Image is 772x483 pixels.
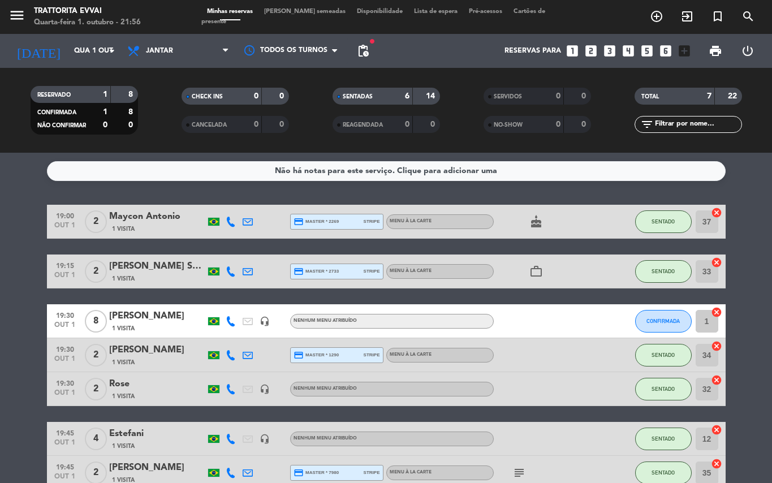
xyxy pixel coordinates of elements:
i: credit_card [294,468,304,478]
span: out 1 [51,439,79,452]
i: cake [529,215,543,228]
strong: 0 [279,92,286,100]
i: power_settings_new [741,44,754,58]
span: Lista de espera [408,8,463,15]
i: work_outline [529,265,543,278]
span: 1 Visita [112,324,135,333]
strong: 14 [426,92,437,100]
span: 1 Visita [112,274,135,283]
span: Disponibilidade [351,8,408,15]
div: Estefani [109,426,205,441]
span: 19:45 [51,460,79,473]
i: cancel [711,424,722,435]
strong: 0 [254,92,258,100]
span: out 1 [51,222,79,235]
span: 2 [85,378,107,400]
span: WALK IN [672,7,702,26]
i: credit_card [294,350,304,360]
span: SENTADAS [343,94,373,100]
div: Quarta-feira 1. outubro - 21:56 [34,17,141,28]
i: looks_5 [640,44,654,58]
i: headset_mic [260,434,270,444]
span: master * 7980 [294,468,339,478]
i: menu [8,7,25,24]
span: Reservas para [504,47,561,55]
button: SENTADO [635,428,692,450]
span: Nenhum menu atribuído [294,386,357,391]
i: exit_to_app [680,10,694,23]
strong: 0 [279,120,286,128]
span: MENU À LA CARTE [390,352,432,357]
span: stripe [364,351,380,359]
i: looks_6 [658,44,673,58]
div: Trattorita Evvai [34,6,141,17]
i: credit_card [294,266,304,277]
strong: 0 [556,120,560,128]
span: SENTADO [652,218,675,225]
span: out 1 [51,389,79,402]
span: Pré-acessos [463,8,508,15]
span: PESQUISA [733,7,764,26]
strong: 6 [405,92,409,100]
strong: 0 [430,120,437,128]
button: SENTADO [635,260,692,283]
span: 19:15 [51,258,79,271]
span: REAGENDADA [343,122,383,128]
span: MENU À LA CARTE [390,219,432,223]
i: cancel [711,207,722,218]
span: SENTADO [652,268,675,274]
span: SENTADO [652,352,675,358]
i: credit_card [294,217,304,227]
span: master * 2733 [294,266,339,277]
span: 1 Visita [112,358,135,367]
span: Reserva especial [702,7,733,26]
div: Rose [109,377,205,391]
i: cancel [711,307,722,318]
span: SENTADO [652,469,675,476]
div: [PERSON_NAME] [109,309,205,324]
span: RESERVAR MESA [641,7,672,26]
span: fiber_manual_record [369,38,376,45]
span: 1 Visita [112,225,135,234]
i: add_circle_outline [650,10,663,23]
strong: 7 [707,92,711,100]
i: cancel [711,374,722,386]
span: SERVIDOS [494,94,522,100]
span: SENTADO [652,386,675,392]
span: 19:30 [51,342,79,355]
span: CHECK INS [192,94,223,100]
div: [PERSON_NAME] [109,460,205,475]
span: stripe [364,469,380,476]
strong: 8 [128,90,135,98]
strong: 22 [728,92,739,100]
span: master * 2269 [294,217,339,227]
i: arrow_drop_down [105,44,119,58]
i: subject [512,466,526,480]
span: 19:00 [51,209,79,222]
strong: 1 [103,108,107,116]
i: headset_mic [260,384,270,394]
span: Minhas reservas [201,8,258,15]
i: cancel [711,340,722,352]
span: stripe [364,268,380,275]
span: 2 [85,260,107,283]
span: out 1 [51,321,79,334]
input: Filtrar por nome... [654,118,741,131]
div: [PERSON_NAME] Schwening [109,259,205,274]
button: SENTADO [635,378,692,400]
span: Nenhum menu atribuído [294,436,357,441]
strong: 0 [581,120,588,128]
span: 4 [85,428,107,450]
span: Jantar [146,47,173,55]
i: looks_4 [621,44,636,58]
strong: 1 [103,90,107,98]
span: out 1 [51,271,79,284]
strong: 0 [405,120,409,128]
span: NÃO CONFIRMAR [37,123,86,128]
button: SENTADO [635,210,692,233]
span: MENU À LA CARTE [390,269,432,273]
i: headset_mic [260,316,270,326]
div: [PERSON_NAME] [109,343,205,357]
span: 8 [85,310,107,333]
span: Nenhum menu atribuído [294,318,357,323]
